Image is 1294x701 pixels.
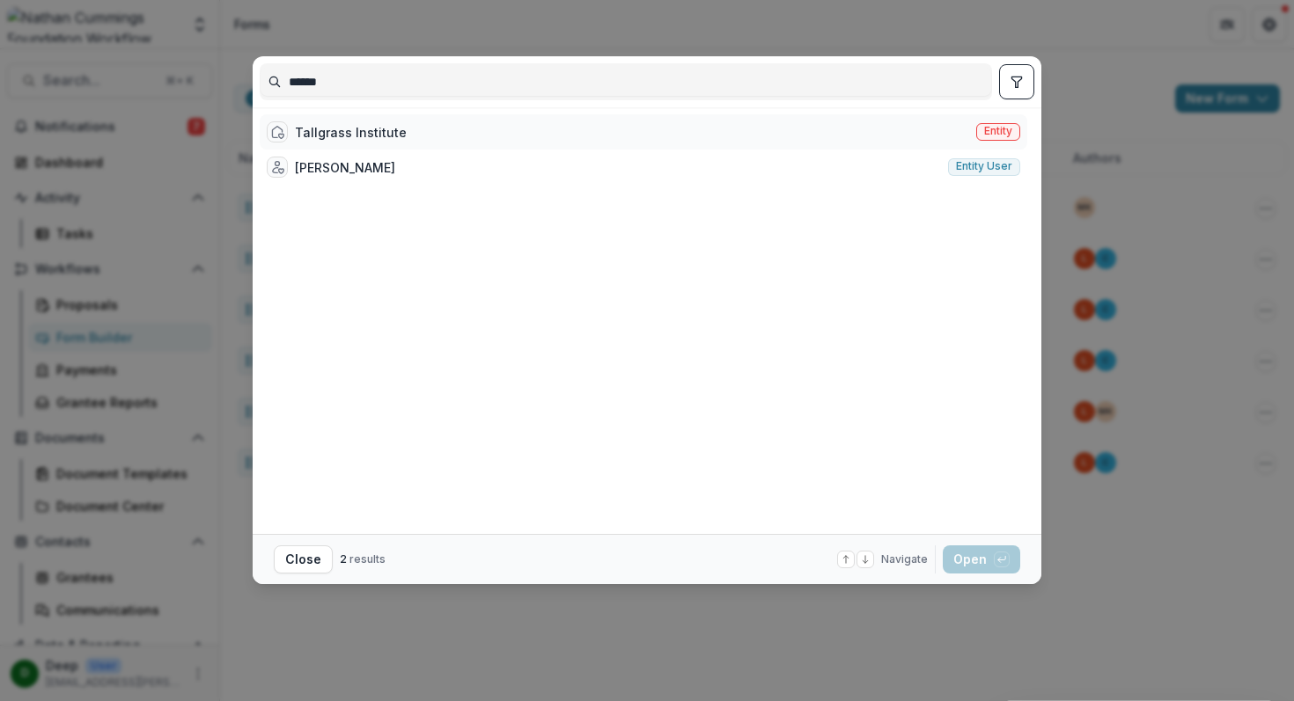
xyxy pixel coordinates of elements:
span: 2 [340,552,347,566]
button: Close [274,545,333,573]
div: [PERSON_NAME] [295,158,395,177]
div: Tallgrass Institute [295,123,407,142]
span: Entity user [956,160,1012,172]
span: results [349,552,386,566]
button: toggle filters [999,64,1034,99]
span: Entity [984,125,1012,137]
span: Navigate [881,551,928,567]
button: Open [943,545,1020,573]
